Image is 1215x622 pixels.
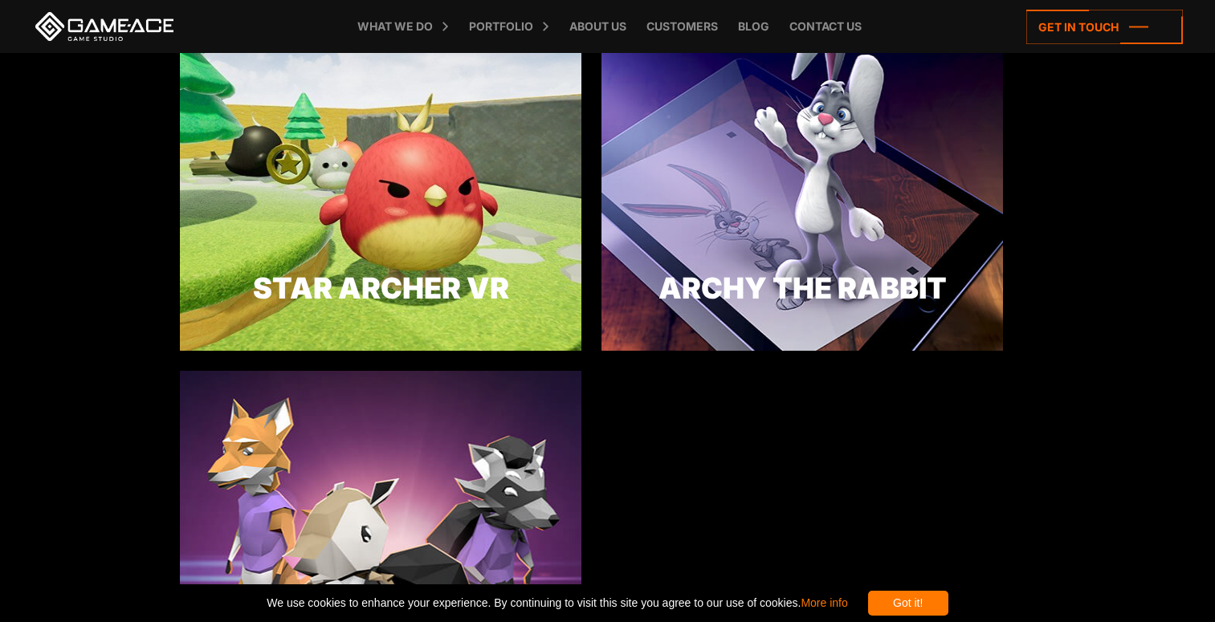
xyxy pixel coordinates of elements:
[180,266,581,310] div: Star Archer VR
[1026,10,1183,44] a: Get in touch
[267,591,847,616] span: We use cookies to enhance your experience. By continuing to visit this site you agree to our use ...
[868,591,948,616] div: Got it!
[601,266,1003,310] div: Archy The Rabbit
[801,596,847,609] a: More info
[601,10,1003,351] img: Archy AR game development case study
[180,10,581,351] img: Star Archer VR game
